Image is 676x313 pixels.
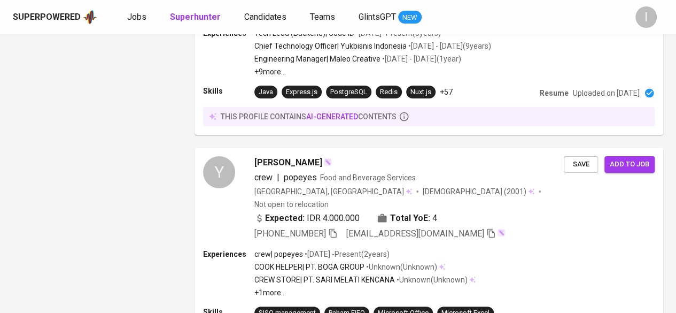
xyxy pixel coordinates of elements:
span: Candidates [244,12,286,22]
div: IDR 4.000.000 [254,212,360,225]
a: Teams [310,11,337,24]
p: • Unknown ( Unknown ) [395,274,468,285]
div: Superpowered [13,11,81,24]
p: crew | popeyes [254,249,303,259]
div: Y [203,156,235,188]
p: • [DATE] - Present ( 2 years ) [303,249,390,259]
button: Save [564,156,598,173]
span: Jobs [127,12,146,22]
div: Redis [380,87,398,97]
p: this profile contains contents [221,111,397,122]
a: Superpoweredapp logo [13,9,97,25]
b: Expected: [265,212,305,225]
a: Jobs [127,11,149,24]
p: Not open to relocation [254,199,329,210]
p: Chief Technology Officer | Yukbisnis Indonesia [254,41,407,51]
div: Express.js [286,87,317,97]
img: magic_wand.svg [323,158,332,166]
a: Superhunter [170,11,223,24]
p: • [DATE] - [DATE] ( 9 years ) [407,41,491,51]
p: +57 [440,87,453,97]
div: I [635,6,657,28]
span: [PHONE_NUMBER] [254,228,326,239]
p: • Unknown ( Unknown ) [364,262,437,272]
p: Resume [540,88,569,98]
span: Food and Beverage Services [320,173,416,182]
span: Add to job [610,158,649,171]
b: Total YoE: [390,212,430,225]
span: popeyes [284,172,317,182]
p: Uploaded on [DATE] [573,88,640,98]
span: AI-generated [306,112,358,121]
p: +1 more ... [254,287,476,298]
span: NEW [398,12,422,23]
div: [GEOGRAPHIC_DATA], [GEOGRAPHIC_DATA] [254,186,412,197]
img: app logo [83,9,97,25]
button: Add to job [604,156,655,173]
b: Superhunter [170,12,221,22]
span: [EMAIL_ADDRESS][DOMAIN_NAME] [346,228,484,239]
span: [DEMOGRAPHIC_DATA] [423,186,504,197]
span: crew [254,172,273,182]
span: Teams [310,12,335,22]
p: +9 more ... [254,66,491,77]
span: [PERSON_NAME] [254,156,322,169]
p: • [DATE] - [DATE] ( 1 year ) [380,54,461,64]
div: (2001) [423,186,534,197]
p: Skills [203,86,254,96]
a: GlintsGPT NEW [359,11,422,24]
p: Experiences [203,249,254,259]
span: 4 [432,212,437,225]
p: COOK HELPER | PT. BOGA GROUP [254,262,364,272]
p: Engineering Manager | Maleo Creative [254,54,380,64]
div: PostgreSQL [330,87,367,97]
div: Nuxt.js [410,87,431,97]
p: CREW STORE | PT. SARI MELATI KENCANA [254,274,395,285]
span: Save [569,158,593,171]
span: | [277,171,279,184]
a: Candidates [244,11,289,24]
span: GlintsGPT [359,12,396,22]
img: magic_wand.svg [497,228,506,237]
div: Java [259,87,273,97]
